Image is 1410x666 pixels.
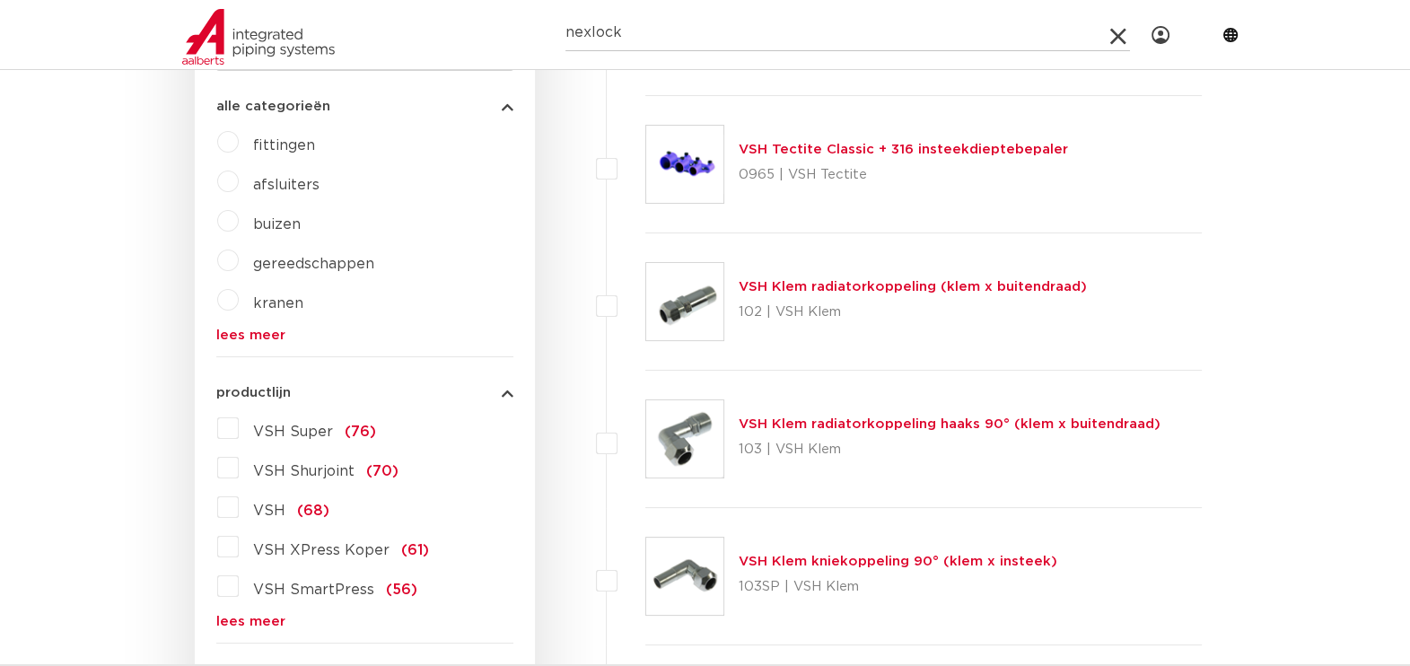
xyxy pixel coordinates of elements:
[253,543,390,557] span: VSH XPress Koper
[253,296,303,311] a: kranen
[366,464,398,478] span: (70)
[646,126,723,203] img: Thumbnail for VSH Tectite Classic + 316 insteekdieptebepaler
[646,538,723,615] img: Thumbnail for VSH Klem kniekoppeling 90° (klem x insteek)
[216,100,513,113] button: alle categorieën
[401,543,429,557] span: (61)
[253,464,355,478] span: VSH Shurjoint
[565,15,1130,51] input: zoeken...
[739,555,1057,568] a: VSH Klem kniekoppeling 90° (klem x insteek)
[345,425,376,439] span: (76)
[216,386,291,399] span: productlijn
[739,573,1057,601] p: 103SP | VSH Klem
[253,425,333,439] span: VSH Super
[646,400,723,478] img: Thumbnail for VSH Klem radiatorkoppeling haaks 90° (klem x buitendraad)
[253,138,315,153] a: fittingen
[739,298,1087,327] p: 102 | VSH Klem
[386,583,417,597] span: (56)
[216,329,513,342] a: lees meer
[739,417,1160,431] a: VSH Klem radiatorkoppeling haaks 90° (klem x buitendraad)
[646,263,723,340] img: Thumbnail for VSH Klem radiatorkoppeling (klem x buitendraad)
[739,161,1068,189] p: 0965 | VSH Tectite
[253,257,374,271] a: gereedschappen
[216,100,330,113] span: alle categorieën
[297,504,329,518] span: (68)
[253,178,320,192] a: afsluiters
[253,583,374,597] span: VSH SmartPress
[253,504,285,518] span: VSH
[739,143,1068,156] a: VSH Tectite Classic + 316 insteekdieptebepaler
[739,435,1160,464] p: 103 | VSH Klem
[216,386,513,399] button: productlijn
[253,217,301,232] a: buizen
[216,615,513,628] a: lees meer
[739,280,1087,294] a: VSH Klem radiatorkoppeling (klem x buitendraad)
